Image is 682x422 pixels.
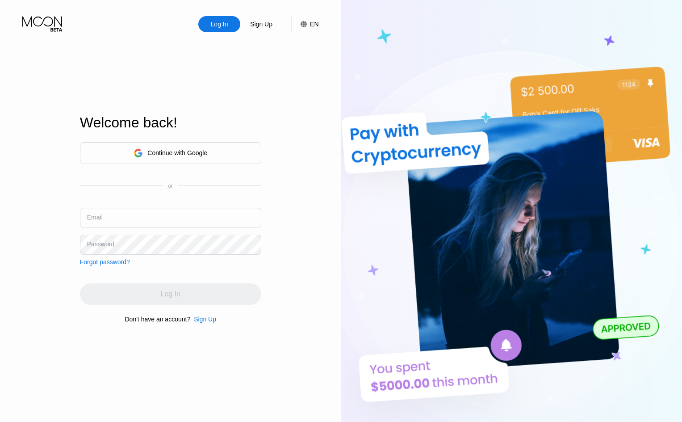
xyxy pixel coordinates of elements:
div: Sign Up [190,316,216,323]
div: Forgot password? [80,258,130,266]
div: EN [291,16,318,32]
div: EN [310,21,318,28]
div: Continue with Google [147,149,207,156]
div: Welcome back! [80,114,261,131]
div: Log In [198,16,240,32]
div: Don't have an account? [125,316,191,323]
div: Log In [210,20,229,29]
div: Continue with Google [80,142,261,164]
div: Email [87,214,103,221]
div: Sign Up [240,16,282,32]
div: Password [87,241,114,248]
div: Sign Up [249,20,273,29]
div: or [168,183,173,189]
div: Sign Up [194,316,216,323]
